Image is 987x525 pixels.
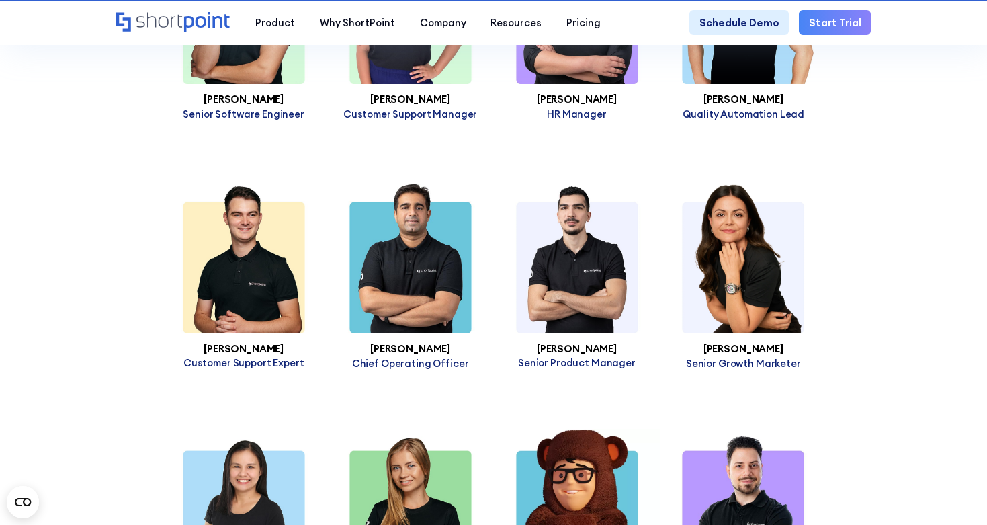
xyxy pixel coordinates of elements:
a: Schedule Demo [689,10,789,35]
h3: [PERSON_NAME] [660,344,826,354]
div: Product [255,15,295,30]
h3: [PERSON_NAME] [327,94,494,105]
a: Product [243,10,308,35]
p: Customer Support Expert [161,356,327,369]
a: Why ShortPoint [307,10,407,35]
h3: [PERSON_NAME] [161,344,327,354]
h3: [PERSON_NAME] [494,344,660,354]
p: Senior Software Engineer [161,108,327,120]
p: Quality Automation Lead [660,108,826,120]
p: Senior Product Manager [494,356,660,369]
h3: [PERSON_NAME] [660,94,826,105]
h3: [PERSON_NAME] [161,94,327,105]
a: Resources [478,10,554,35]
p: Senior Growth Marketer [660,357,826,370]
div: Why ShortPoint [320,15,395,30]
h3: [PERSON_NAME] [327,344,494,354]
div: Company [420,15,466,30]
a: Home [116,12,231,34]
h3: [PERSON_NAME] [494,94,660,105]
p: Customer Support Manager [327,108,494,120]
p: HR Manager [494,108,660,120]
button: Open CMP widget [7,486,39,518]
a: Pricing [554,10,613,35]
a: Start Trial [799,10,871,35]
p: Chief Operating Officer [327,357,494,370]
a: Company [407,10,478,35]
div: Pricing [566,15,601,30]
iframe: Chat Widget [920,460,987,525]
div: Resources [490,15,542,30]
